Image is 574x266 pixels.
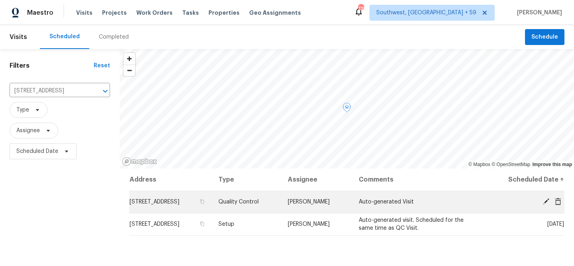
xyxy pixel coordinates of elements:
a: Mapbox homepage [122,157,157,166]
span: Visits [10,28,27,46]
span: [STREET_ADDRESS] [130,221,179,227]
span: Projects [102,9,127,17]
span: Quality Control [218,199,259,205]
span: Edit [540,198,552,205]
span: Cancel [552,198,564,205]
span: [PERSON_NAME] [514,9,562,17]
button: Copy Address [199,198,206,205]
span: Setup [218,221,234,227]
span: Type [16,106,29,114]
div: Completed [99,33,129,41]
span: Work Orders [136,9,173,17]
span: [DATE] [547,221,564,227]
a: OpenStreetMap [491,162,530,167]
span: Southwest, [GEOGRAPHIC_DATA] + 59 [376,9,476,17]
h1: Filters [10,62,94,70]
span: [PERSON_NAME] [288,199,330,205]
div: Map marker [343,103,351,115]
span: [PERSON_NAME] [288,221,330,227]
th: Type [212,168,281,191]
button: Copy Address [199,220,206,227]
span: Auto-generated visit. Scheduled for the same time as QC Visit. [359,217,464,231]
div: 735 [358,5,364,13]
span: Properties [208,9,240,17]
span: Visits [76,9,92,17]
button: Open [100,86,111,97]
a: Mapbox [468,162,490,167]
button: Zoom in [124,53,135,65]
span: Scheduled Date [16,147,58,155]
span: Tasks [182,10,199,16]
span: Schedule [531,32,558,42]
div: Reset [94,62,110,70]
th: Assignee [281,168,352,191]
span: Geo Assignments [249,9,301,17]
th: Scheduled Date ↑ [483,168,564,191]
canvas: Map [120,49,574,168]
th: Comments [352,168,483,191]
span: Assignee [16,127,40,135]
span: [STREET_ADDRESS] [130,199,179,205]
span: Auto-generated Visit [359,199,414,205]
button: Zoom out [124,65,135,76]
button: Schedule [525,29,564,45]
div: Scheduled [49,33,80,41]
th: Address [129,168,212,191]
input: Search for an address... [10,85,88,97]
span: Maestro [27,9,53,17]
a: Improve this map [533,162,572,167]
